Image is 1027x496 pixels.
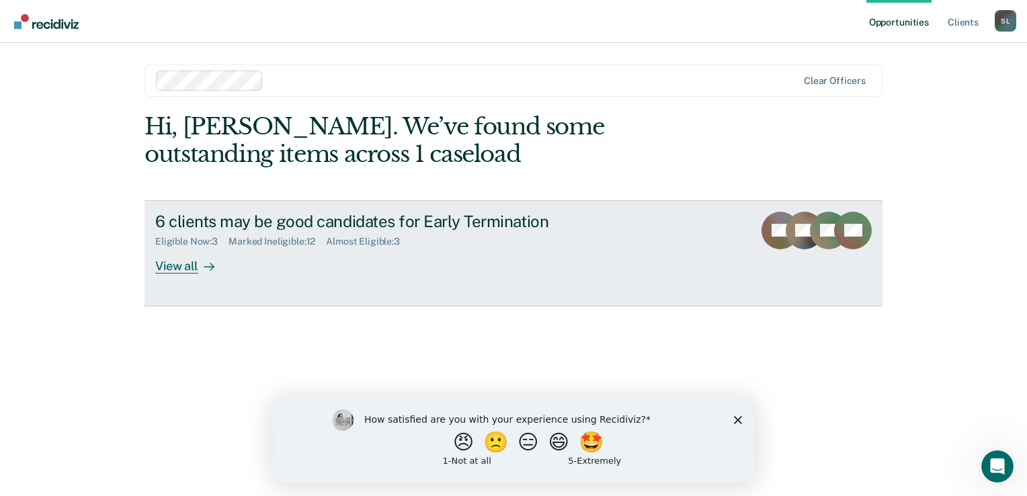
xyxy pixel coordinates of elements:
div: Eligible Now : 3 [155,236,229,247]
div: Marked Ineligible : 12 [229,236,326,247]
div: View all [155,247,231,274]
a: 6 clients may be good candidates for Early TerminationEligible Now:3Marked Ineligible:12Almost El... [145,200,882,306]
img: Recidiviz [14,14,79,29]
div: Almost Eligible : 3 [326,236,411,247]
iframe: Survey by Kim from Recidiviz [273,396,754,483]
button: Profile dropdown button [995,10,1016,32]
div: Hi, [PERSON_NAME]. We’ve found some outstanding items across 1 caseload [145,113,735,168]
iframe: Intercom live chat [981,450,1014,483]
div: Clear officers [804,75,866,87]
div: S L [995,10,1016,32]
div: 6 clients may be good candidates for Early Termination [155,212,627,231]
